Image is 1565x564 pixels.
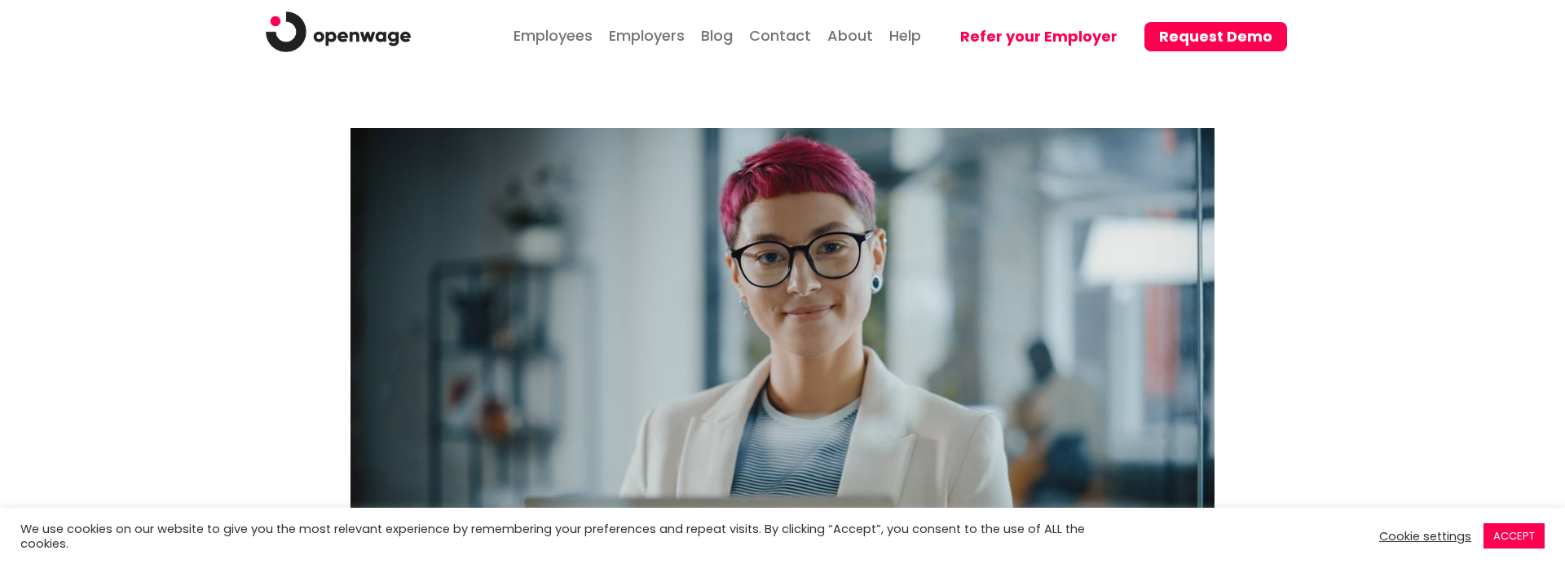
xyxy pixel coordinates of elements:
a: Request Demo [1132,6,1287,70]
a: ACCEPT [1483,523,1545,549]
a: Contact [745,11,815,56]
a: Employers [605,11,689,56]
a: About [823,11,877,56]
a: Help [885,11,925,56]
div: We use cookies on our website to give you the most relevant experience by remembering your prefer... [20,522,1087,551]
button: Request Demo [1144,22,1287,51]
button: Refer your Employer [946,22,1132,51]
a: Cookie settings [1379,529,1471,544]
img: logo.png [266,11,411,52]
a: Refer your Employer [933,6,1132,70]
a: Employees [509,11,597,56]
a: Blog [697,11,737,56]
iframe: Help widget launcher [1420,469,1547,515]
